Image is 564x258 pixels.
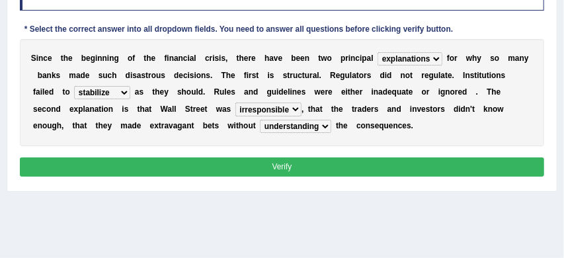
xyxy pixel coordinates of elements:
b: s [252,71,257,80]
b: o [327,54,332,63]
b: h [472,54,477,63]
b: i [95,54,97,63]
b: i [346,87,348,97]
b: a [95,105,99,114]
b: t [138,105,140,114]
b: y [477,54,482,63]
b: t [257,71,259,80]
b: n [305,54,309,63]
b: t [62,87,65,97]
b: a [387,105,392,114]
b: g [91,54,95,63]
b: u [102,71,107,80]
b: h [140,105,145,114]
b: t [352,105,354,114]
b: o [422,87,426,97]
b: n [102,54,107,63]
b: r [290,71,293,80]
b: s [231,87,235,97]
b: h [239,54,244,63]
b: s [56,71,61,80]
b: c [205,54,210,63]
b: t [475,71,477,80]
b: W [161,105,168,114]
b: e [339,105,343,114]
b: e [448,71,452,80]
b: r [309,71,313,80]
b: e [200,105,205,114]
b: n [179,54,183,63]
b: e [300,54,305,63]
b: e [179,71,183,80]
b: a [441,71,446,80]
b: d [49,87,54,97]
b: i [36,54,38,63]
b: e [85,71,90,80]
b: l [224,87,226,97]
b: e [68,54,73,63]
b: i [372,87,374,97]
b: e [38,105,42,114]
b: l [288,87,290,97]
b: f [33,87,36,97]
b: e [321,87,325,97]
b: R [214,87,220,97]
b: n [108,105,113,114]
b: t [410,71,413,80]
b: i [385,71,387,80]
b: e [421,105,426,114]
b: n [97,54,102,63]
b: a [85,105,90,114]
b: s [367,71,372,80]
b: f [447,54,450,63]
b: t [356,71,359,80]
b: t [445,71,448,80]
b: t [143,54,146,63]
b: d [278,87,283,97]
b: e [278,54,283,63]
b: h [112,71,116,80]
b: a [76,71,81,80]
b: i [360,54,362,63]
b: c [356,54,360,63]
b: l [172,105,174,114]
b: s [302,87,306,97]
b: f [132,54,135,63]
b: d [253,87,258,97]
b: S [185,105,190,114]
b: r [210,54,213,63]
b: i [188,54,190,63]
b: r [249,54,252,63]
b: t [320,105,323,114]
b: t [237,54,239,63]
b: e [284,87,288,97]
b: y [524,54,529,63]
b: i [219,54,221,63]
b: o [104,105,108,114]
b: r [422,71,425,80]
b: a [378,87,383,97]
b: r [193,105,196,114]
b: l [83,105,85,114]
b: i [268,71,270,80]
b: i [40,87,42,97]
b: o [65,87,69,97]
b: r [426,87,430,97]
b: r [455,87,458,97]
b: o [46,105,51,114]
b: s [222,54,226,63]
b: , [302,105,303,114]
b: n [38,54,43,63]
b: e [160,87,165,97]
b: a [174,54,179,63]
b: w [321,54,327,63]
b: d [174,71,179,80]
b: n [201,71,206,80]
b: n [412,105,417,114]
b: a [244,87,249,97]
b: u [397,87,401,97]
b: t [287,71,290,80]
b: i [212,54,214,63]
b: h [311,105,315,114]
b: s [283,71,288,80]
